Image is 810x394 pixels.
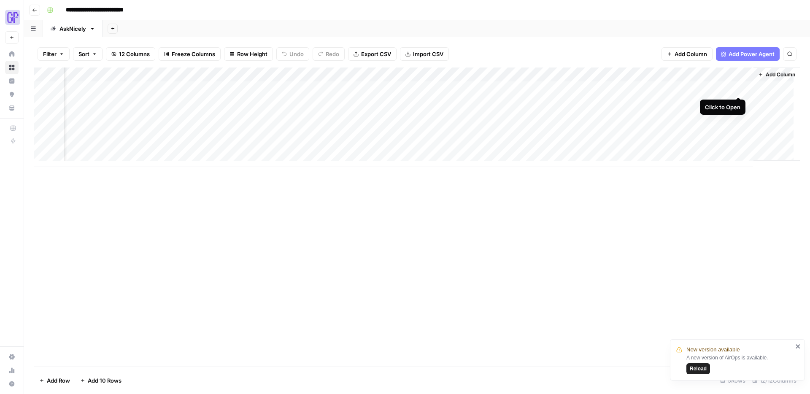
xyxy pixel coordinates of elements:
[717,374,749,387] div: 5 Rows
[43,20,103,37] a: AskNicely
[88,376,121,385] span: Add 10 Rows
[661,47,713,61] button: Add Column
[5,74,19,88] a: Insights
[106,47,155,61] button: 12 Columns
[686,363,710,374] button: Reload
[690,365,707,372] span: Reload
[59,24,86,33] div: AskNicely
[224,47,273,61] button: Row Height
[795,343,801,350] button: close
[159,47,221,61] button: Freeze Columns
[5,377,19,391] button: Help + Support
[75,374,127,387] button: Add 10 Rows
[172,50,215,58] span: Freeze Columns
[755,69,799,80] button: Add Column
[400,47,449,61] button: Import CSV
[5,101,19,115] a: Your Data
[47,376,70,385] span: Add Row
[78,50,89,58] span: Sort
[73,47,103,61] button: Sort
[276,47,309,61] button: Undo
[361,50,391,58] span: Export CSV
[34,374,75,387] button: Add Row
[749,374,800,387] div: 12/12 Columns
[5,88,19,101] a: Opportunities
[38,47,70,61] button: Filter
[313,47,345,61] button: Redo
[289,50,304,58] span: Undo
[5,10,20,25] img: Growth Plays Logo
[5,350,19,364] a: Settings
[5,47,19,61] a: Home
[705,103,740,111] div: Click to Open
[5,7,19,28] button: Workspace: Growth Plays
[43,50,57,58] span: Filter
[348,47,397,61] button: Export CSV
[119,50,150,58] span: 12 Columns
[766,71,795,78] span: Add Column
[237,50,267,58] span: Row Height
[326,50,339,58] span: Redo
[413,50,443,58] span: Import CSV
[686,354,793,374] div: A new version of AirOps is available.
[5,364,19,377] a: Usage
[686,345,740,354] span: New version available
[729,50,775,58] span: Add Power Agent
[5,61,19,74] a: Browse
[716,47,780,61] button: Add Power Agent
[675,50,707,58] span: Add Column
